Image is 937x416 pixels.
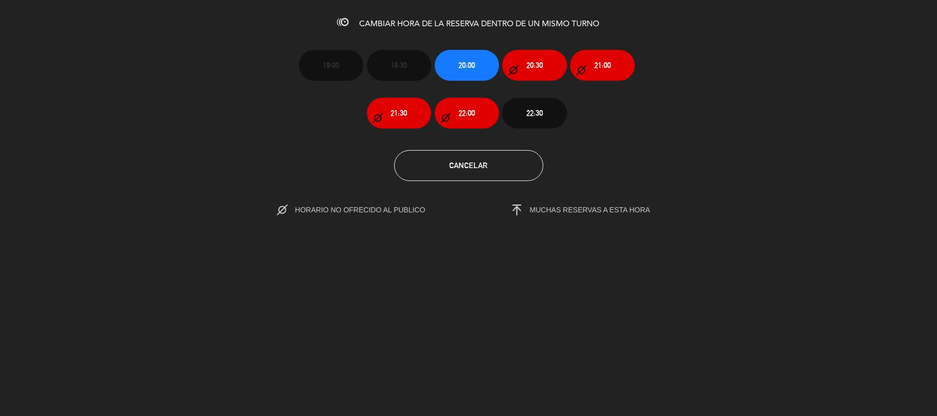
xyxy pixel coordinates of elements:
[295,206,447,214] span: HORARIO NO OFRECIDO AL PUBLICO
[391,59,407,71] span: 19:30
[394,150,543,181] button: Cancelar
[367,50,431,81] button: 19:30
[526,59,543,71] span: 20:30
[502,50,567,81] button: 20:30
[458,107,475,119] span: 22:00
[435,50,499,81] button: 20:00
[360,20,600,28] span: CAMBIAR HORA DE LA RESERVA DENTRO DE UN MISMO TURNO
[502,98,567,129] button: 22:30
[458,59,475,71] span: 20:00
[526,107,543,119] span: 22:30
[391,107,407,119] span: 21:30
[594,59,611,71] span: 21:00
[299,50,363,81] button: 19:00
[323,59,339,71] span: 19:00
[570,50,634,81] button: 21:00
[450,161,488,170] span: Cancelar
[435,98,499,129] button: 22:00
[530,206,650,214] span: MUCHAS RESERVAS A ESTA HORA
[367,98,431,129] button: 21:30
